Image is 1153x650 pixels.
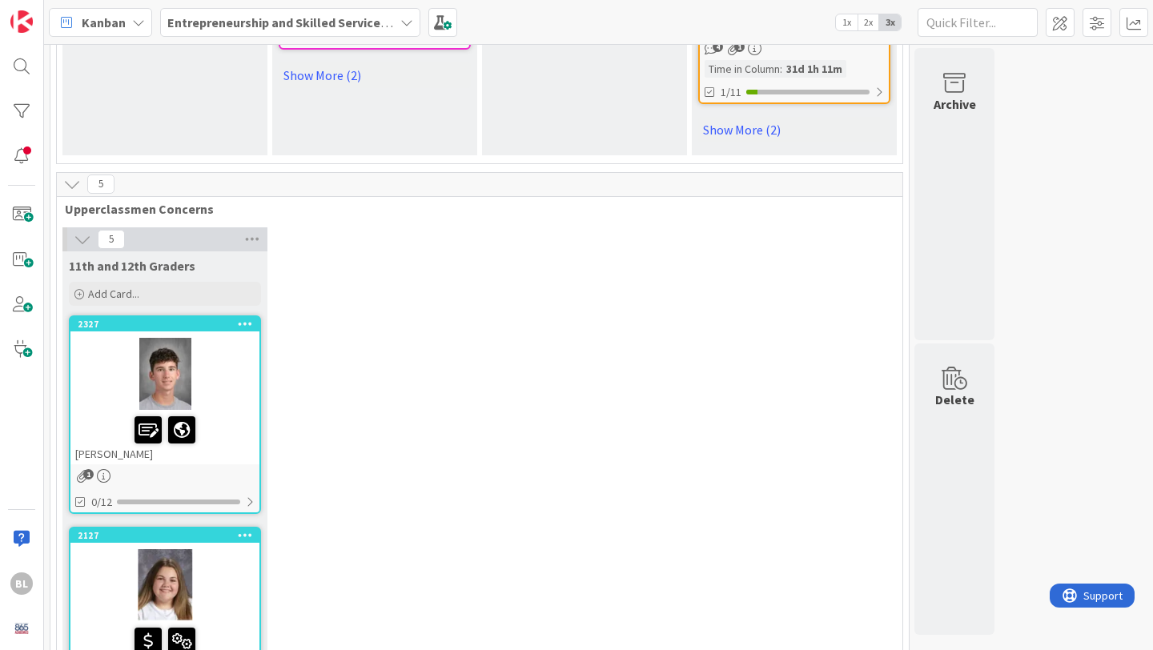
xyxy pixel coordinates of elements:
div: Time in Column [705,60,780,78]
span: 1 [83,469,94,479]
div: 31d 1h 11m [782,60,846,78]
span: 3x [879,14,901,30]
span: 4 [713,42,723,52]
span: 1 [734,42,745,52]
div: [PERSON_NAME] [70,410,259,464]
span: Add Card... [88,287,139,301]
span: 1x [836,14,858,30]
img: Visit kanbanzone.com [10,10,33,33]
span: Upperclassmen Concerns [65,201,882,217]
div: 2327 [70,317,259,331]
img: avatar [10,617,33,640]
span: Kanban [82,13,126,32]
div: 2127 [70,528,259,543]
div: 2327 [78,319,259,330]
a: Show More (2) [698,117,890,142]
span: : [780,60,782,78]
div: BL [10,572,33,595]
input: Quick Filter... [918,8,1038,37]
div: 2127 [78,530,259,541]
a: Show More (2) [279,62,471,88]
span: 1/11 [721,84,741,101]
span: 11th and 12th Graders [69,258,195,274]
span: 5 [98,230,125,249]
div: Archive [934,94,976,114]
div: Delete [935,390,974,409]
span: Support [34,2,73,22]
span: 0/12 [91,494,112,511]
span: 5 [87,175,114,194]
div: 2327[PERSON_NAME] [70,317,259,464]
span: 2x [858,14,879,30]
b: Entrepreneurship and Skilled Services Interventions - [DATE]-[DATE] [167,14,559,30]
